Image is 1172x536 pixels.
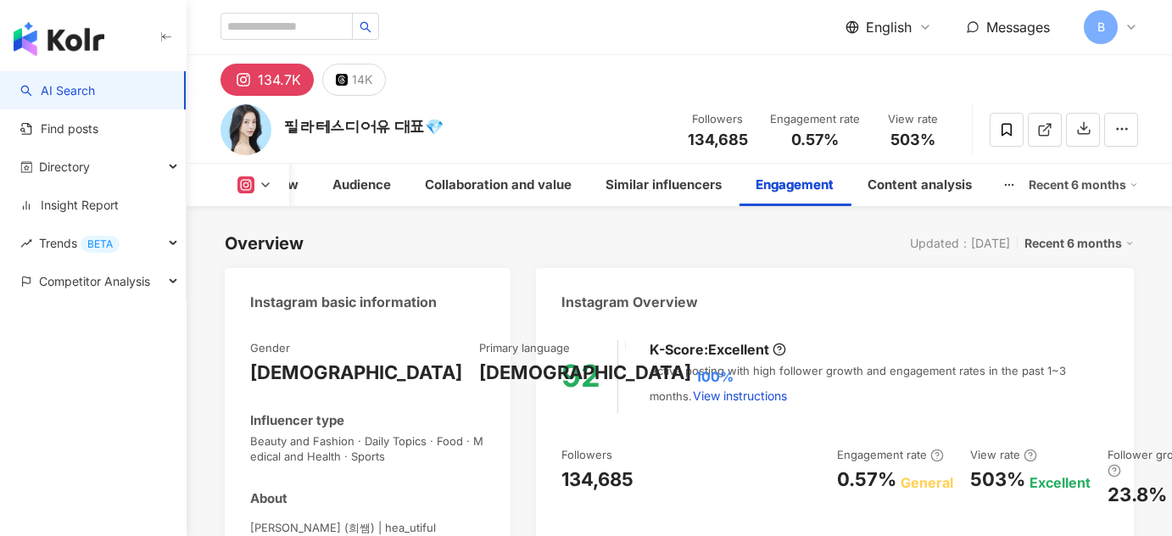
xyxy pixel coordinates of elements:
[837,466,896,493] div: 0.57%
[322,64,386,96] button: 14K
[606,175,722,195] div: Similar influencers
[890,131,935,148] span: 503%
[970,466,1025,493] div: 503%
[81,236,120,253] div: BETA
[561,359,600,394] div: 92
[880,111,945,128] div: View rate
[1030,473,1091,492] div: Excellent
[910,237,1010,250] div: Updated：[DATE]
[650,363,1108,412] div: Active posting with high follower growth and engagement rates in the past 1~3 months.
[39,148,90,186] span: Directory
[352,68,372,92] div: 14K
[791,131,839,148] span: 0.57%
[425,175,572,195] div: Collaboration and value
[692,379,788,413] button: View instructions
[39,262,150,300] span: Competitor Analysis
[39,224,120,262] span: Trends
[970,447,1037,462] div: View rate
[220,64,314,96] button: 134.7K
[250,411,344,429] div: Influencer type
[20,197,119,214] a: Insight Report
[360,21,371,33] span: search
[250,293,437,311] div: Instagram basic information
[20,82,95,99] a: searchAI Search
[901,473,953,492] div: General
[332,175,391,195] div: Audience
[250,489,287,507] div: About
[1029,171,1138,198] div: Recent 6 months
[20,237,32,249] span: rise
[258,68,301,92] div: 134.7K
[479,340,570,355] div: Primary language
[685,111,750,128] div: Followers
[561,466,633,493] div: 134,685
[20,120,98,137] a: Find posts
[770,111,860,128] div: Engagement rate
[225,232,304,255] div: Overview
[837,447,944,462] div: Engagement rate
[986,19,1050,36] span: Messages
[238,175,299,195] div: Overview
[695,367,734,386] span: 100%
[250,340,290,355] div: Gender
[868,175,972,195] div: Content analysis
[688,131,748,148] span: 134,685
[250,520,485,535] span: [PERSON_NAME] (희쌤) | hea_utiful
[756,175,834,195] div: Engagement
[284,116,444,137] div: 필라테스디어유 대표💎
[693,389,787,403] span: View instructions
[866,18,912,36] span: English
[220,104,271,155] img: KOL Avatar
[708,340,769,359] div: Excellent
[250,433,485,464] span: Beauty and Fashion · Daily Topics · Food · Medical and Health · Sports
[561,293,698,311] div: Instagram Overview
[1108,482,1167,508] div: 23.8%
[14,22,104,56] img: logo
[561,447,612,462] div: Followers
[1097,18,1105,36] span: B
[1024,232,1134,254] div: Recent 6 months
[250,360,462,386] div: [DEMOGRAPHIC_DATA]
[479,360,691,386] div: [DEMOGRAPHIC_DATA]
